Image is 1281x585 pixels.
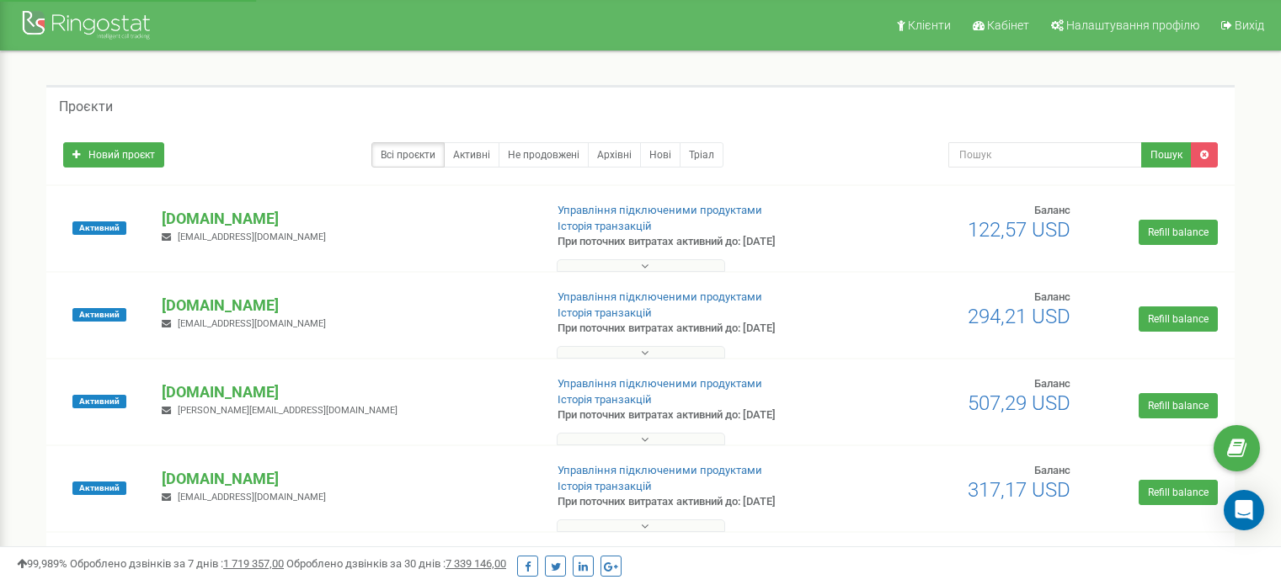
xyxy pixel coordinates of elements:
span: 294,21 USD [968,305,1070,328]
a: Активні [444,142,499,168]
span: [EMAIL_ADDRESS][DOMAIN_NAME] [178,492,326,503]
p: При поточних витратах активний до: [DATE] [558,494,827,510]
span: [PERSON_NAME][EMAIL_ADDRESS][DOMAIN_NAME] [178,405,398,416]
a: Всі проєкти [371,142,445,168]
span: [EMAIL_ADDRESS][DOMAIN_NAME] [178,231,326,242]
u: 7 339 146,00 [446,557,506,570]
span: Налаштування профілю [1066,19,1199,32]
span: Активний [72,308,126,322]
a: Не продовжені [499,142,589,168]
u: 1 719 357,00 [223,557,284,570]
span: Активний [72,395,126,408]
span: Вихід [1235,19,1264,32]
input: Пошук [948,142,1142,168]
span: Активний [72,481,126,495]
a: Архівні [588,142,641,168]
span: Клієнти [908,19,951,32]
span: 99,989% [17,557,67,570]
span: Баланс [1034,377,1070,390]
span: 317,17 USD [968,478,1070,502]
a: Історія транзакцій [558,393,652,406]
p: [DOMAIN_NAME] [162,381,530,403]
button: Пошук [1141,142,1192,168]
a: Новий проєкт [63,142,164,168]
span: Кабінет [987,19,1029,32]
span: Оброблено дзвінків за 7 днів : [70,557,284,570]
a: Тріал [680,142,723,168]
span: Активний [72,221,126,235]
a: Управління підключеними продуктами [558,290,762,303]
a: Управління підключеними продуктами [558,464,762,476]
span: 122,57 USD [968,218,1070,242]
span: Оброблено дзвінків за 30 днів : [286,557,506,570]
a: Refill balance [1139,393,1218,418]
p: При поточних витратах активний до: [DATE] [558,407,827,423]
a: Refill balance [1139,306,1218,332]
span: Баланс [1034,464,1070,476]
a: Refill balance [1139,480,1218,505]
a: Історія транзакцій [558,306,652,319]
p: [DOMAIN_NAME] [162,208,530,230]
p: [DOMAIN_NAME] [162,295,530,316]
span: 507,29 USD [968,391,1070,415]
a: Управління підключеними продуктами [558,204,762,216]
div: Open Intercom Messenger [1224,490,1264,530]
img: Ringostat Logo [21,7,156,46]
h5: Проєкти [59,99,113,114]
a: Управління підключеними продуктами [558,377,762,390]
a: Нові [640,142,681,168]
span: Баланс [1034,290,1070,303]
span: [EMAIL_ADDRESS][DOMAIN_NAME] [178,318,326,329]
p: При поточних витратах активний до: [DATE] [558,321,827,337]
span: Баланс [1034,204,1070,216]
a: Refill balance [1139,220,1218,245]
a: Історія транзакцій [558,220,652,232]
p: [DOMAIN_NAME] [162,468,530,490]
p: При поточних витратах активний до: [DATE] [558,234,827,250]
a: Історія транзакцій [558,480,652,492]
